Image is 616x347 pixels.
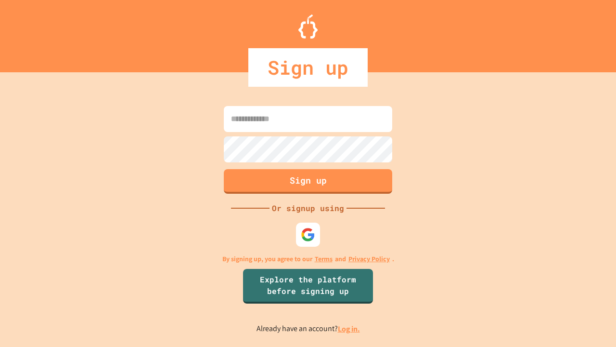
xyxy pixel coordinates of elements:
[224,169,392,194] button: Sign up
[298,14,318,39] img: Logo.svg
[257,323,360,335] p: Already have an account?
[248,48,368,87] div: Sign up
[348,254,390,264] a: Privacy Policy
[222,254,394,264] p: By signing up, you agree to our and .
[315,254,333,264] a: Terms
[243,269,373,304] a: Explore the platform before signing up
[338,324,360,334] a: Log in.
[269,202,346,214] div: Or signup using
[301,227,315,242] img: google-icon.svg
